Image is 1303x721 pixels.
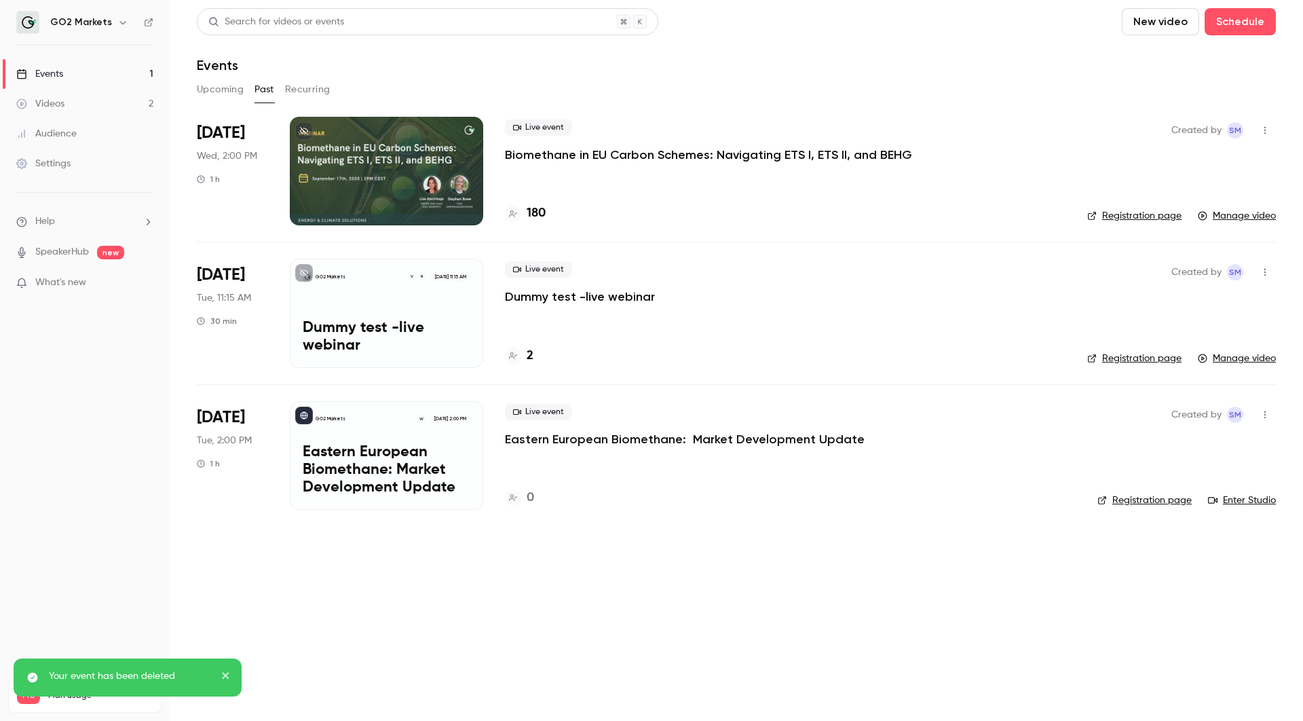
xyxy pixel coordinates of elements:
span: What's new [35,276,86,290]
a: Dummy test -live webinarGO2 MarketsNV[DATE] 11:15 AMDummy test -live webinar [290,259,483,367]
span: [DATE] [197,122,245,144]
a: SpeakerHub [35,245,89,259]
a: Manage video [1198,209,1276,223]
div: N [417,272,428,282]
span: Created by [1171,264,1222,280]
span: Sophia Mwema [1227,264,1243,280]
p: GO2 Markets [316,415,345,422]
h4: 2 [527,347,533,365]
span: Created by [1171,407,1222,423]
span: SM [1229,264,1241,280]
span: Live event [505,404,572,420]
iframe: Noticeable Trigger [137,277,153,289]
span: Sophia Mwema [1227,407,1243,423]
h4: 180 [527,204,546,223]
button: New video [1122,8,1199,35]
span: [DATE] [197,264,245,286]
button: Recurring [285,79,331,100]
p: Your event has been deleted [49,669,212,683]
h6: GO2 Markets [50,16,112,29]
span: [DATE] 11:15 AM [430,272,470,282]
span: Tue, 11:15 AM [197,291,251,305]
div: Sep 17 Wed, 2:00 PM (Europe/Berlin) [197,117,268,225]
div: 1 h [197,174,220,185]
span: Live event [505,119,572,136]
div: Sep 16 Tue, 11:15 AM (Europe/Berlin) [197,259,268,367]
h4: 0 [527,489,534,507]
a: Enter Studio [1208,494,1276,507]
div: V [407,272,417,282]
span: Wed, 2:00 PM [197,149,257,163]
p: Dummy test -live webinar [303,320,470,355]
a: Biomethane in EU Carbon Schemes: Navigating ETS I, ETS II, and BEHG [505,147,912,163]
div: 1 h [197,458,220,469]
span: [DATE] [197,407,245,428]
span: Help [35,215,55,229]
span: [DATE] 2:00 PM [430,414,470,424]
div: 30 min [197,316,237,327]
a: Dummy test -live webinar [505,289,655,305]
a: 180 [505,204,546,223]
span: Created by [1171,122,1222,138]
img: GO2 Markets [17,12,39,33]
span: Sophia Mwema [1227,122,1243,138]
a: 0 [505,489,534,507]
div: Settings [16,157,71,170]
h1: Events [197,57,238,73]
li: help-dropdown-opener [16,215,153,229]
p: GO2 Markets [316,274,345,280]
a: Eastern European Biomethane: Market Development Update [505,431,865,447]
button: Schedule [1205,8,1276,35]
span: Live event [505,261,572,278]
a: Eastern European Biomethane: Market Development UpdateGO2 MarketsW[DATE] 2:00 PMEastern European ... [290,401,483,510]
div: W [416,413,427,424]
a: Registration page [1087,352,1182,365]
button: Upcoming [197,79,244,100]
div: Search for videos or events [208,15,344,29]
span: SM [1229,407,1241,423]
span: new [97,246,124,259]
div: Events [16,67,63,81]
button: Past [254,79,274,100]
span: Tue, 2:00 PM [197,434,252,447]
button: close [221,669,231,686]
a: Registration page [1087,209,1182,223]
p: Eastern European Biomethane: Market Development Update [303,444,470,496]
div: Jun 24 Tue, 2:00 PM (Europe/Berlin) [197,401,268,510]
a: Manage video [1198,352,1276,365]
div: Videos [16,97,64,111]
a: Registration page [1097,494,1192,507]
a: 2 [505,347,533,365]
span: SM [1229,122,1241,138]
div: Audience [16,127,77,141]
